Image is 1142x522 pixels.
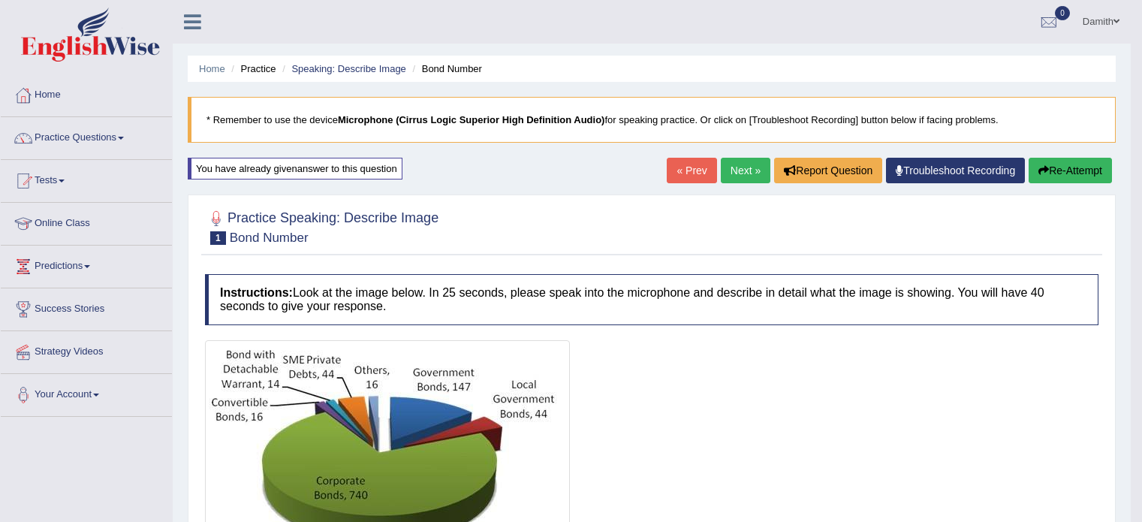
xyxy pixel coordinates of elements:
[230,231,309,245] small: Bond Number
[291,63,405,74] a: Speaking: Describe Image
[188,158,402,180] div: You have already given answer to this question
[227,62,276,76] li: Practice
[188,97,1116,143] blockquote: * Remember to use the device for speaking practice. Or click on [Troubleshoot Recording] button b...
[1029,158,1112,183] button: Re-Attempt
[1055,6,1070,20] span: 0
[338,114,605,125] b: Microphone (Cirrus Logic Superior High Definition Audio)
[774,158,882,183] button: Report Question
[1,117,172,155] a: Practice Questions
[1,160,172,198] a: Tests
[205,207,438,245] h2: Practice Speaking: Describe Image
[408,62,481,76] li: Bond Number
[1,203,172,240] a: Online Class
[199,63,225,74] a: Home
[1,331,172,369] a: Strategy Videos
[210,231,226,245] span: 1
[1,246,172,283] a: Predictions
[205,274,1098,324] h4: Look at the image below. In 25 seconds, please speak into the microphone and describe in detail w...
[220,286,293,299] b: Instructions:
[886,158,1025,183] a: Troubleshoot Recording
[721,158,770,183] a: Next »
[1,374,172,412] a: Your Account
[1,288,172,326] a: Success Stories
[667,158,716,183] a: « Prev
[1,74,172,112] a: Home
